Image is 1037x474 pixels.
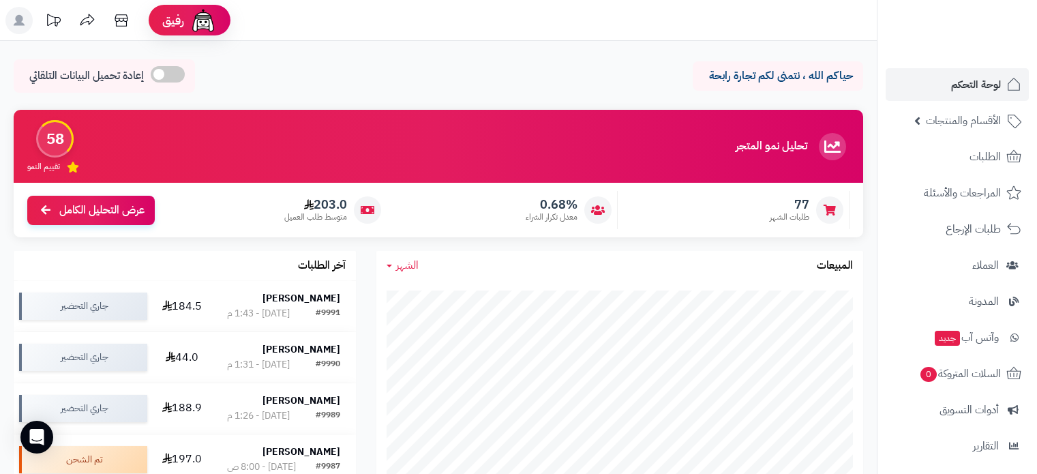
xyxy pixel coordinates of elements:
span: الطلبات [970,147,1001,166]
div: تم الشحن [19,446,147,473]
a: المراجعات والأسئلة [886,177,1029,209]
p: حياكم الله ، نتمنى لكم تجارة رابحة [703,68,853,84]
a: عرض التحليل الكامل [27,196,155,225]
h3: تحليل نمو المتجر [736,140,807,153]
span: السلات المتروكة [919,364,1001,383]
a: الشهر [387,258,419,273]
a: التقارير [886,430,1029,462]
span: متوسط طلب العميل [284,211,347,223]
h3: المبيعات [817,260,853,272]
td: 44.0 [153,332,211,383]
div: جاري التحضير [19,395,147,422]
span: معدل تكرار الشراء [526,211,577,223]
div: [DATE] - 1:26 م [227,409,290,423]
span: التقارير [973,436,999,456]
span: الأقسام والمنتجات [926,111,1001,130]
strong: [PERSON_NAME] [262,291,340,306]
a: السلات المتروكة0 [886,357,1029,390]
strong: [PERSON_NAME] [262,445,340,459]
span: إعادة تحميل البيانات التلقائي [29,68,144,84]
div: [DATE] - 8:00 ص [227,460,296,474]
span: طلبات الشهر [770,211,809,223]
span: أدوات التسويق [940,400,999,419]
strong: [PERSON_NAME] [262,394,340,408]
span: وآتس آب [933,328,999,347]
span: 0.68% [526,197,577,212]
a: الطلبات [886,140,1029,173]
span: 203.0 [284,197,347,212]
td: 188.9 [153,383,211,434]
span: جديد [935,331,960,346]
span: عرض التحليل الكامل [59,203,145,218]
td: 184.5 [153,281,211,331]
div: جاري التحضير [19,344,147,371]
span: تقييم النمو [27,161,60,173]
a: المدونة [886,285,1029,318]
a: أدوات التسويق [886,394,1029,426]
span: طلبات الإرجاع [946,220,1001,239]
span: العملاء [972,256,999,275]
span: 0 [920,367,937,382]
img: logo-2.png [944,38,1024,67]
a: تحديثات المنصة [36,7,70,38]
span: المدونة [969,292,999,311]
span: رفيق [162,12,184,29]
div: #9987 [316,460,340,474]
span: المراجعات والأسئلة [924,183,1001,203]
h3: آخر الطلبات [298,260,346,272]
a: وآتس آبجديد [886,321,1029,354]
div: Open Intercom Messenger [20,421,53,454]
div: [DATE] - 1:43 م [227,307,290,321]
div: [DATE] - 1:31 م [227,358,290,372]
div: #9989 [316,409,340,423]
span: 77 [770,197,809,212]
span: الشهر [396,257,419,273]
strong: [PERSON_NAME] [262,342,340,357]
a: طلبات الإرجاع [886,213,1029,246]
div: جاري التحضير [19,293,147,320]
span: لوحة التحكم [951,75,1001,94]
div: #9990 [316,358,340,372]
div: #9991 [316,307,340,321]
a: العملاء [886,249,1029,282]
a: لوحة التحكم [886,68,1029,101]
img: ai-face.png [190,7,217,34]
